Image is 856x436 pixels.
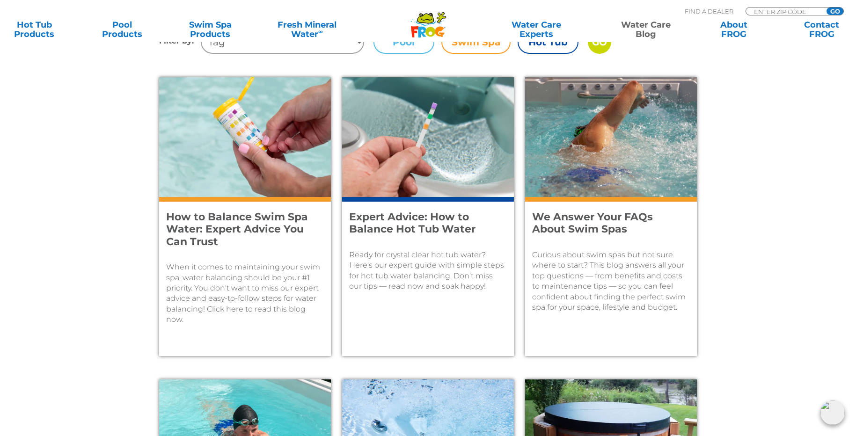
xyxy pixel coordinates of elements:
[159,77,331,197] img: A woman with pink nail polish tests her swim spa with FROG @ease Test Strips
[441,30,511,54] label: Swim Spa
[611,20,680,39] a: Water CareBlog
[88,20,156,39] a: PoolProducts
[525,77,697,356] a: A man swim sin the moving current of a swim spaWe Answer Your FAQs About Swim SpasCurious about s...
[788,20,856,39] a: ContactFROG
[318,28,323,35] sup: ∞
[166,262,324,325] p: When it comes to maintaining your swim spa, water balancing should be your #1 priority. You don't...
[518,30,578,54] label: Hot Tub
[525,77,697,197] img: A man swim sin the moving current of a swim spa
[176,20,244,39] a: Swim SpaProducts
[532,250,690,312] p: Curious about swim spas but not sure where to start? This blog answers all your top questions — f...
[159,77,331,356] a: A woman with pink nail polish tests her swim spa with FROG @ease Test StripsHow to Balance Swim S...
[827,7,843,15] input: GO
[264,20,350,39] a: Fresh MineralWater∞
[820,400,845,425] img: openIcon
[159,30,201,54] h4: Filter by:
[481,20,592,39] a: Water CareExperts
[753,7,816,15] input: Zip Code Form
[373,30,434,54] label: Pool
[532,211,677,236] h4: We Answer Your FAQs About Swim Spas
[349,211,494,236] h4: Expert Advice: How to Balance Hot Tub Water
[166,211,311,248] h4: How to Balance Swim Spa Water: Expert Advice You Can Trust
[342,77,514,197] img: A female's hand dips a test strip into a hot tub.
[342,77,514,356] a: A female's hand dips a test strip into a hot tub.Expert Advice: How to Balance Hot Tub WaterReady...
[685,7,733,15] p: Find A Dealer
[700,20,768,39] a: AboutFROG
[588,30,611,54] input: GO
[349,250,507,292] p: Ready for crystal clear hot tub water? Here's our expert guide with simple steps for hot tub wate...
